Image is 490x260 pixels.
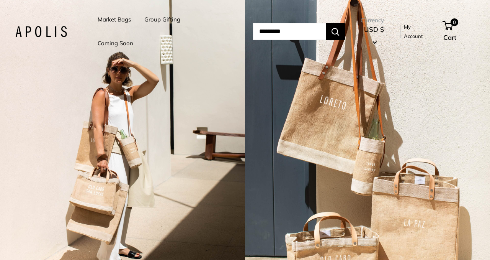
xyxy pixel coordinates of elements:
[98,14,131,25] a: Market Bags
[326,23,345,40] button: Search
[443,33,456,41] span: Cart
[451,18,458,26] span: 0
[253,23,326,40] input: Search...
[364,25,384,33] span: USD $
[15,26,67,37] img: Apolis
[98,38,133,49] a: Coming Soon
[361,15,387,26] span: Currency
[404,22,430,41] a: My Account
[361,23,387,48] button: USD $
[443,19,475,44] a: 0 Cart
[144,14,180,25] a: Group Gifting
